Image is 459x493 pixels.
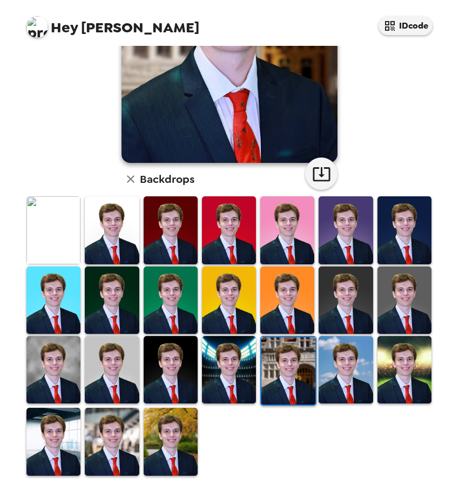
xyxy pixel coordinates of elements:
[140,170,194,188] h6: Backdrops
[26,16,48,38] img: profile pic
[26,11,199,35] span: [PERSON_NAME]
[51,18,78,37] span: Hey
[379,16,433,35] button: IDcode
[26,196,80,264] img: Original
